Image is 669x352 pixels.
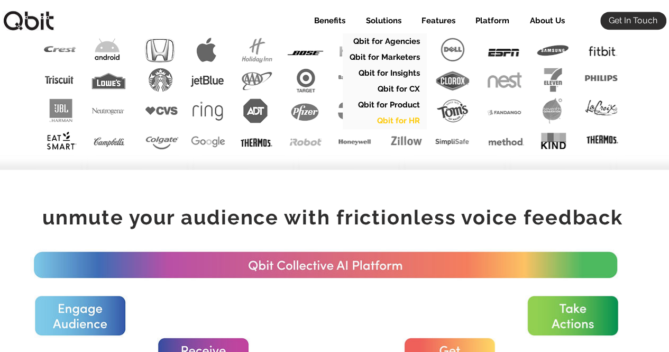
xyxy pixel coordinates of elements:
[343,33,426,49] a: Qbit for Agencies
[309,12,351,30] p: Benefits
[600,12,666,30] a: Get In Touch
[470,12,515,30] p: Platform
[349,33,424,49] p: Qbit for Agencies
[373,81,424,97] p: Qbit for CX
[2,11,55,31] img: qbitlogo-border.jpg
[517,12,573,30] a: About Us
[301,12,573,30] nav: Site
[343,81,426,97] a: Qbit for CX
[361,12,407,30] p: Solutions
[354,65,424,81] p: Qbit for Insights
[343,97,426,113] a: Qbit for Product
[463,12,517,30] div: Platform
[345,49,424,65] p: Qbit for Marketers
[525,12,570,30] p: About Us
[354,97,424,113] p: Qbit for Product
[609,15,657,26] span: Get In Touch
[416,12,461,30] p: Features
[409,12,463,30] div: Features
[373,113,424,129] p: Qbit for HR
[301,12,353,30] a: Benefits
[42,205,623,229] span: unmute your audience with frictionless voice feedback
[343,65,426,81] a: Qbit for Insights
[343,113,426,129] a: Qbit for HR
[616,301,669,352] iframe: Chat Widget
[353,12,409,30] div: Solutions
[343,49,426,65] a: Qbit for Marketers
